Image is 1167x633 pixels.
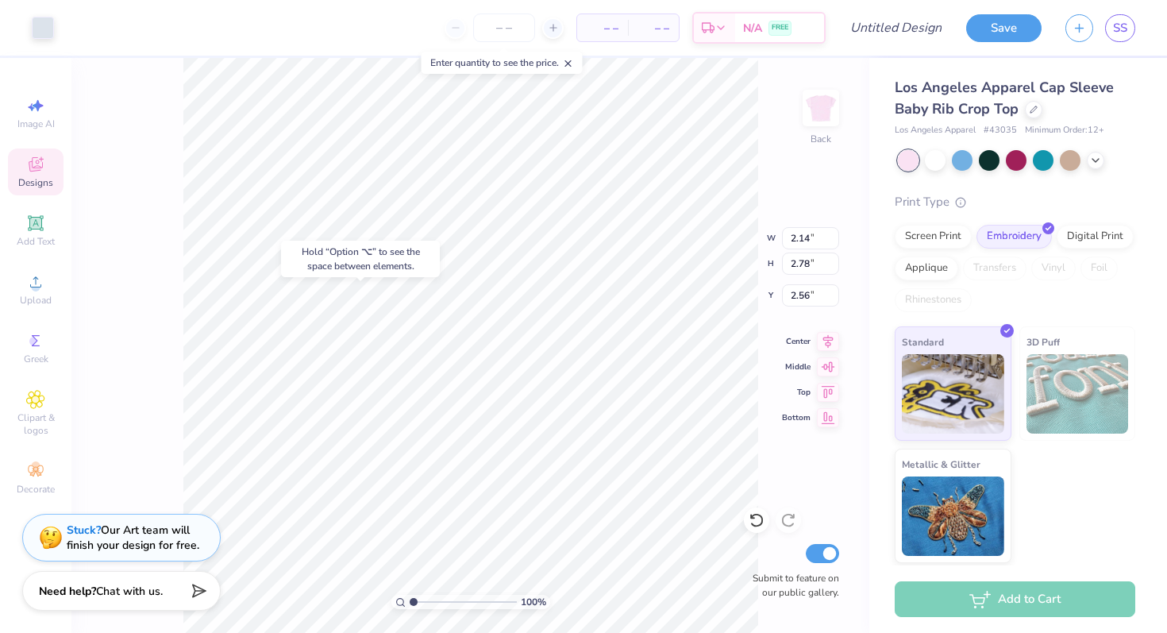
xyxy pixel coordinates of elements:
span: Metallic & Glitter [902,456,980,473]
input: Untitled Design [838,12,954,44]
span: SS [1113,19,1127,37]
div: Print Type [895,193,1135,211]
div: Hold “Option ⌥” to see the space between elements. [281,241,440,277]
div: Embroidery [976,225,1052,249]
span: Add Text [17,235,55,248]
span: N/A [743,20,762,37]
span: Los Angeles Apparel Cap Sleeve Baby Rib Crop Top [895,78,1114,118]
img: 3D Puff [1026,354,1129,434]
span: 100 % [521,595,546,609]
span: Chat with us. [96,584,163,599]
div: Screen Print [895,225,972,249]
div: Back [811,132,831,146]
span: Upload [20,294,52,307]
input: – – [473,14,535,42]
div: Enter quantity to see the price. [422,52,583,74]
label: Submit to feature on our public gallery. [744,571,839,600]
div: Rhinestones [895,288,972,312]
span: Minimum Order: 12 + [1025,124,1104,137]
strong: Need help? [39,584,96,599]
div: Applique [895,257,958,280]
span: 3D Puff [1026,334,1060,350]
img: Standard [902,354,1004,434]
img: Metallic & Glitter [902,477,1004,556]
span: Standard [902,334,944,350]
span: Middle [782,361,811,372]
span: Designs [18,176,53,189]
span: Bottom [782,412,811,423]
a: SS [1105,14,1135,42]
div: Vinyl [1031,257,1076,280]
span: Image AI [17,118,55,130]
div: Our Art team will finish your design for free. [67,523,199,553]
div: Transfers [963,257,1026,280]
span: Center [782,336,811,347]
span: – – [637,20,669,37]
span: Clipart & logos [8,411,64,437]
span: Los Angeles Apparel [895,124,976,137]
strong: Stuck? [67,523,101,538]
img: Back [805,92,837,124]
span: # 43035 [984,124,1017,137]
span: FREE [772,22,788,33]
span: Decorate [17,483,55,496]
span: – – [587,20,618,37]
div: Digital Print [1057,225,1134,249]
span: Top [782,387,811,398]
span: Greek [24,353,48,365]
div: Foil [1080,257,1118,280]
button: Save [966,14,1042,42]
